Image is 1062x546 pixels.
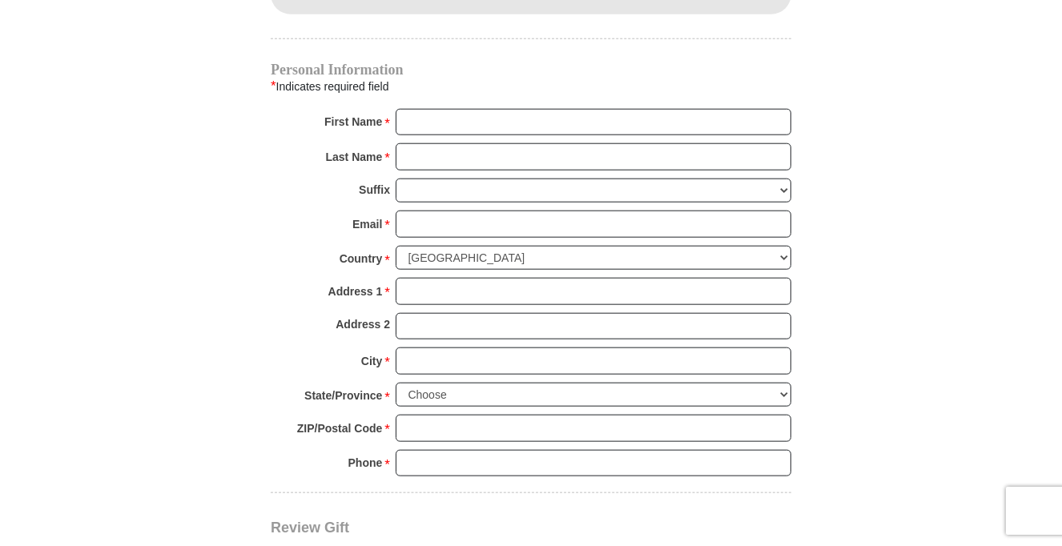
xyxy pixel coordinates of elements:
[361,350,382,372] strong: City
[297,417,383,440] strong: ZIP/Postal Code
[304,384,382,407] strong: State/Province
[348,452,383,474] strong: Phone
[271,63,791,76] h4: Personal Information
[336,313,390,335] strong: Address 2
[324,110,382,133] strong: First Name
[271,520,349,536] span: Review Gift
[328,280,383,303] strong: Address 1
[271,76,791,97] div: Indicates required field
[326,146,383,168] strong: Last Name
[340,247,383,270] strong: Country
[352,213,382,235] strong: Email
[359,179,390,201] strong: Suffix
